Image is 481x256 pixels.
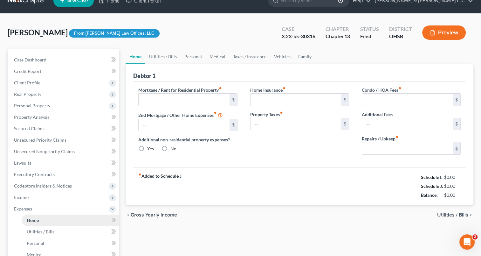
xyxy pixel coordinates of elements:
label: No [170,146,176,152]
iframe: Intercom live chat [459,234,475,250]
strong: Schedule I: [421,174,443,180]
div: Filed [360,33,379,40]
a: Unsecured Priority Claims [9,134,119,146]
a: Secured Claims [9,123,119,134]
label: Property Taxes [250,111,283,118]
div: Debtor 1 [133,72,155,80]
span: Secured Claims [14,126,45,131]
input: -- [362,142,453,154]
input: -- [362,94,453,106]
span: Personal [27,240,44,246]
i: fiber_manual_record [280,111,283,114]
span: Codebtors Insiders & Notices [14,183,72,188]
label: Yes [147,146,154,152]
div: $ [453,118,460,130]
label: Condo / HOA Fees [362,87,402,93]
div: $ [453,94,460,106]
span: Home [27,217,39,223]
div: From [PERSON_NAME] Law Offices, LLC [69,29,160,38]
i: fiber_manual_record [283,87,286,90]
span: 2 [472,234,478,239]
span: Credit Report [14,68,41,74]
span: 13 [344,33,350,39]
a: Unsecured Nonpriority Claims [9,146,119,157]
a: Lawsuits [9,157,119,169]
div: $ [230,94,237,106]
div: $0.00 [444,192,461,198]
div: $ [341,118,349,130]
i: fiber_manual_record [219,87,222,90]
span: Executory Contracts [14,172,55,177]
span: Case Dashboard [14,57,46,62]
div: 3:23-bk-30316 [282,33,315,40]
div: $0.00 [444,183,461,189]
span: Utilities / Bills [27,229,54,234]
i: fiber_manual_record [395,135,399,139]
span: Utilities / Bills [437,212,468,217]
div: $ [453,142,460,154]
a: Taxes / Insurance [229,49,270,64]
div: OHSB [389,33,412,40]
div: $ [341,94,349,106]
a: Utilities / Bills [145,49,181,64]
span: Real Property [14,91,41,97]
div: District [389,25,412,33]
label: Additional non-residential property expenses? [138,136,237,143]
span: Client Profile [14,80,40,85]
div: Status [360,25,379,33]
input: -- [362,118,453,130]
a: Personal [22,238,119,249]
a: Utilities / Bills [22,226,119,238]
input: -- [139,94,229,106]
span: [PERSON_NAME] [8,28,68,37]
div: Chapter [326,25,350,33]
a: Family [294,49,315,64]
label: 2nd Mortgage / Other Home Expenses [138,111,223,119]
strong: Added to Schedule J [138,173,182,200]
button: Preview [422,25,466,40]
input: -- [139,119,229,131]
i: chevron_left [126,212,131,217]
a: Medical [206,49,229,64]
input: -- [251,94,341,106]
a: Vehicles [270,49,294,64]
label: Mortgage / Rent for Residential Property [138,87,222,93]
a: Executory Contracts [9,169,119,180]
a: Home [126,49,145,64]
span: Personal Property [14,103,50,108]
span: Income [14,195,29,200]
span: Lawsuits [14,160,31,166]
label: Repairs / Upkeep [362,135,399,142]
button: chevron_left Gross Yearly Income [126,212,177,217]
input: -- [251,118,341,130]
a: Property Analysis [9,111,119,123]
label: Home Insurance [250,87,286,93]
i: chevron_right [468,212,473,217]
strong: Schedule J: [421,183,443,189]
span: Gross Yearly Income [131,212,177,217]
span: Unsecured Priority Claims [14,137,66,143]
i: fiber_manual_record [398,87,402,90]
div: $0.00 [444,174,461,181]
strong: Balance: [421,192,438,198]
span: Property Analysis [14,114,49,120]
a: Case Dashboard [9,54,119,66]
i: fiber_manual_record [138,173,141,176]
a: Home [22,215,119,226]
a: Personal [181,49,206,64]
label: Additional Fees [362,111,393,118]
span: Expenses [14,206,32,211]
span: Unsecured Nonpriority Claims [14,149,75,154]
a: Credit Report [9,66,119,77]
div: Chapter [326,33,350,40]
i: fiber_manual_record [214,111,217,114]
div: $ [230,119,237,131]
button: Utilities / Bills chevron_right [437,212,473,217]
div: Case [282,25,315,33]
